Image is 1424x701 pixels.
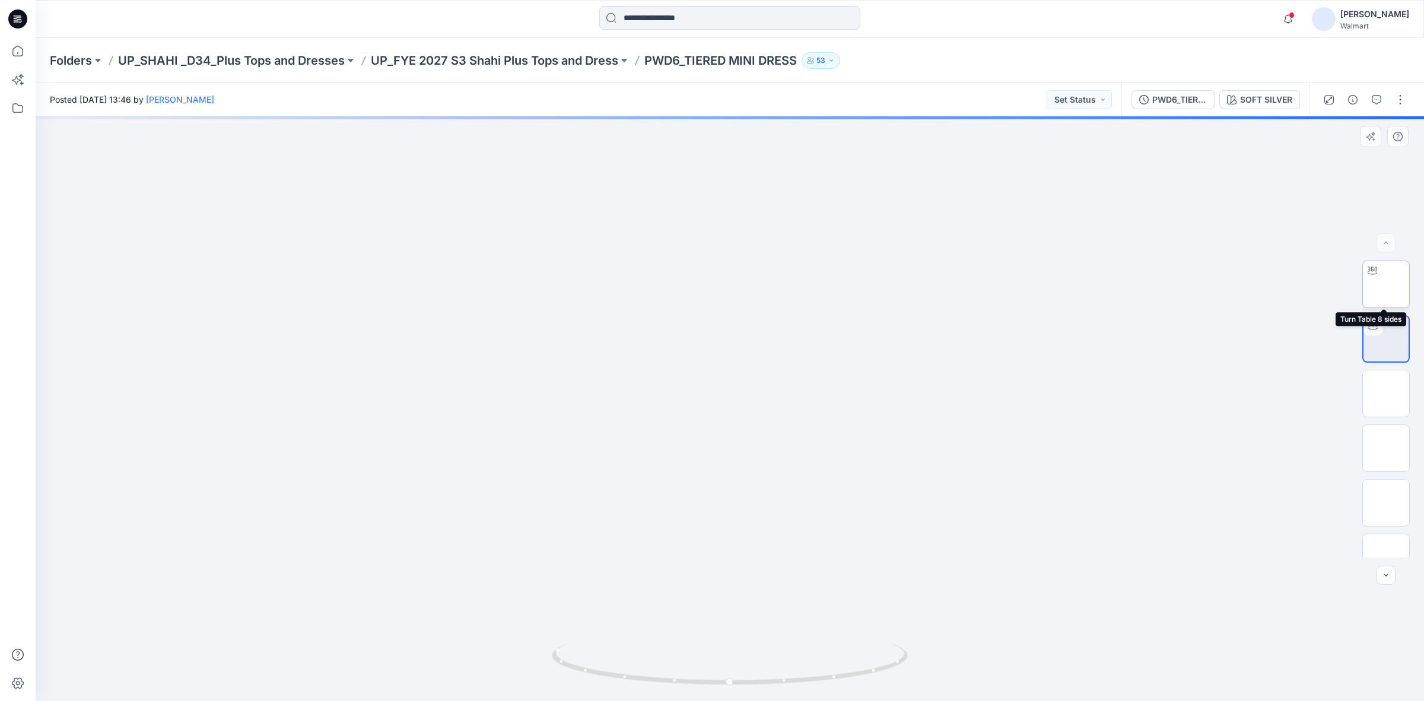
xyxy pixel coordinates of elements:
p: PWD6_TIERED MINI DRESS [644,52,797,69]
a: [PERSON_NAME] [146,94,214,104]
div: SOFT SILVER [1240,93,1292,106]
a: UP_FYE 2027 S3 Shahi Plus Tops and Dress [371,52,618,69]
div: PWD6_TIERED MINI DRESS([DATE]) [1152,93,1207,106]
span: Posted [DATE] 13:46 by [50,93,214,106]
button: PWD6_TIERED MINI DRESS([DATE]) [1131,90,1215,109]
p: 53 [816,54,825,67]
div: [PERSON_NAME] [1340,7,1409,21]
div: Walmart [1340,21,1409,30]
button: 53 [802,52,840,69]
a: UP_SHAHI _D34_Plus Tops and Dresses [118,52,345,69]
button: SOFT SILVER [1219,90,1300,109]
a: Folders [50,52,92,69]
button: Details [1343,90,1362,109]
img: avatar [1312,7,1336,31]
